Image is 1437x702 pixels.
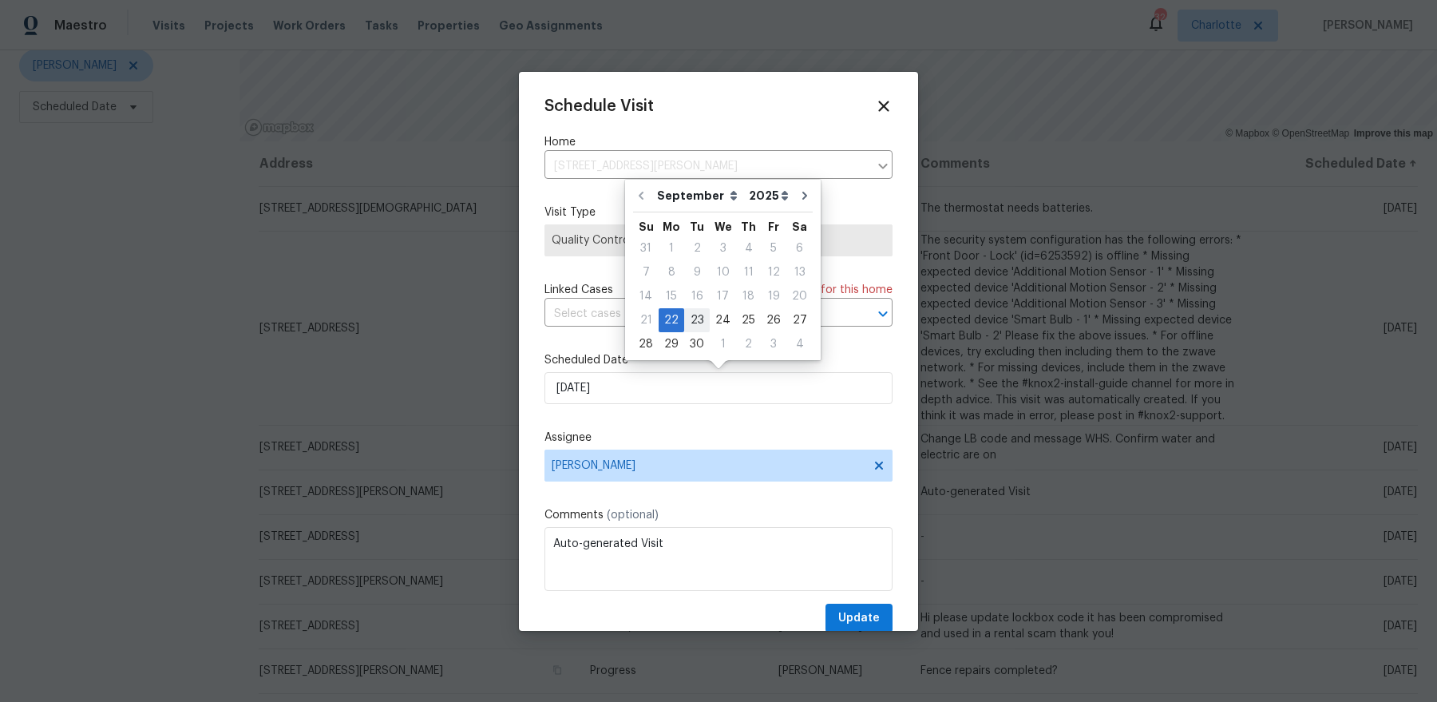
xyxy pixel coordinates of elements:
select: Year [745,184,793,208]
input: Enter in an address [544,154,869,179]
button: Go to previous month [629,180,653,212]
div: Tue Sep 23 2025 [684,308,710,332]
div: 1 [659,237,684,260]
label: Visit Type [544,204,893,220]
label: Home [544,134,893,150]
div: Mon Sep 22 2025 [659,308,684,332]
div: Fri Sep 12 2025 [761,260,786,284]
div: Sun Sep 21 2025 [633,308,659,332]
div: Wed Sep 17 2025 [710,284,736,308]
textarea: Auto-generated Visit [544,527,893,591]
div: 28 [633,333,659,355]
abbr: Sunday [639,221,654,232]
div: 11 [736,261,761,284]
div: Wed Sep 10 2025 [710,260,736,284]
div: Tue Sep 02 2025 [684,236,710,260]
div: Thu Sep 25 2025 [736,308,761,332]
div: Mon Sep 01 2025 [659,236,684,260]
div: 16 [684,285,710,307]
div: 25 [736,309,761,331]
button: Go to next month [793,180,817,212]
div: Tue Sep 09 2025 [684,260,710,284]
div: Fri Sep 05 2025 [761,236,786,260]
div: 1 [710,333,736,355]
button: Update [825,604,893,633]
div: 23 [684,309,710,331]
div: Fri Oct 03 2025 [761,332,786,356]
div: Sun Aug 31 2025 [633,236,659,260]
span: Update [838,609,880,629]
div: 22 [659,309,684,331]
div: 6 [786,237,813,260]
div: 13 [786,261,813,284]
div: 3 [761,333,786,355]
div: 2 [684,237,710,260]
div: Sun Sep 14 2025 [633,284,659,308]
div: Sat Oct 04 2025 [786,332,813,356]
div: Wed Sep 24 2025 [710,308,736,332]
div: 3 [710,237,736,260]
div: 30 [684,333,710,355]
div: 12 [761,261,786,284]
input: Select cases [544,302,848,327]
span: Schedule Visit [544,98,654,114]
div: 10 [710,261,736,284]
div: 29 [659,333,684,355]
abbr: Monday [663,221,680,232]
span: Close [875,97,893,115]
div: 7 [633,261,659,284]
div: Sat Sep 27 2025 [786,308,813,332]
abbr: Friday [768,221,779,232]
div: 4 [786,333,813,355]
div: Thu Sep 11 2025 [736,260,761,284]
div: 17 [710,285,736,307]
span: Linked Cases [544,282,613,298]
div: 26 [761,309,786,331]
label: Scheduled Date [544,352,893,368]
div: Sat Sep 13 2025 [786,260,813,284]
div: 14 [633,285,659,307]
span: [PERSON_NAME] [552,459,865,472]
abbr: Thursday [741,221,756,232]
div: 31 [633,237,659,260]
div: Fri Sep 26 2025 [761,308,786,332]
div: 2 [736,333,761,355]
div: Thu Sep 18 2025 [736,284,761,308]
div: 24 [710,309,736,331]
div: Sun Sep 28 2025 [633,332,659,356]
div: Sun Sep 07 2025 [633,260,659,284]
div: Wed Sep 03 2025 [710,236,736,260]
div: 8 [659,261,684,284]
div: 20 [786,285,813,307]
div: 5 [761,237,786,260]
button: Open [872,303,894,325]
div: 21 [633,309,659,331]
div: 4 [736,237,761,260]
div: Mon Sep 29 2025 [659,332,684,356]
abbr: Tuesday [690,221,704,232]
select: Month [653,184,745,208]
div: Mon Sep 15 2025 [659,284,684,308]
div: 18 [736,285,761,307]
div: Thu Sep 04 2025 [736,236,761,260]
div: 19 [761,285,786,307]
div: Mon Sep 08 2025 [659,260,684,284]
div: Sat Sep 06 2025 [786,236,813,260]
input: M/D/YYYY [544,372,893,404]
label: Assignee [544,430,893,446]
div: Tue Sep 16 2025 [684,284,710,308]
div: 9 [684,261,710,284]
abbr: Saturday [792,221,807,232]
span: (optional) [607,510,659,521]
abbr: Wednesday [715,221,732,232]
div: Tue Sep 30 2025 [684,332,710,356]
div: Fri Sep 19 2025 [761,284,786,308]
span: Quality Control [552,232,885,248]
div: Wed Oct 01 2025 [710,332,736,356]
div: Thu Oct 02 2025 [736,332,761,356]
label: Comments [544,507,893,523]
div: 27 [786,309,813,331]
div: 15 [659,285,684,307]
div: Sat Sep 20 2025 [786,284,813,308]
